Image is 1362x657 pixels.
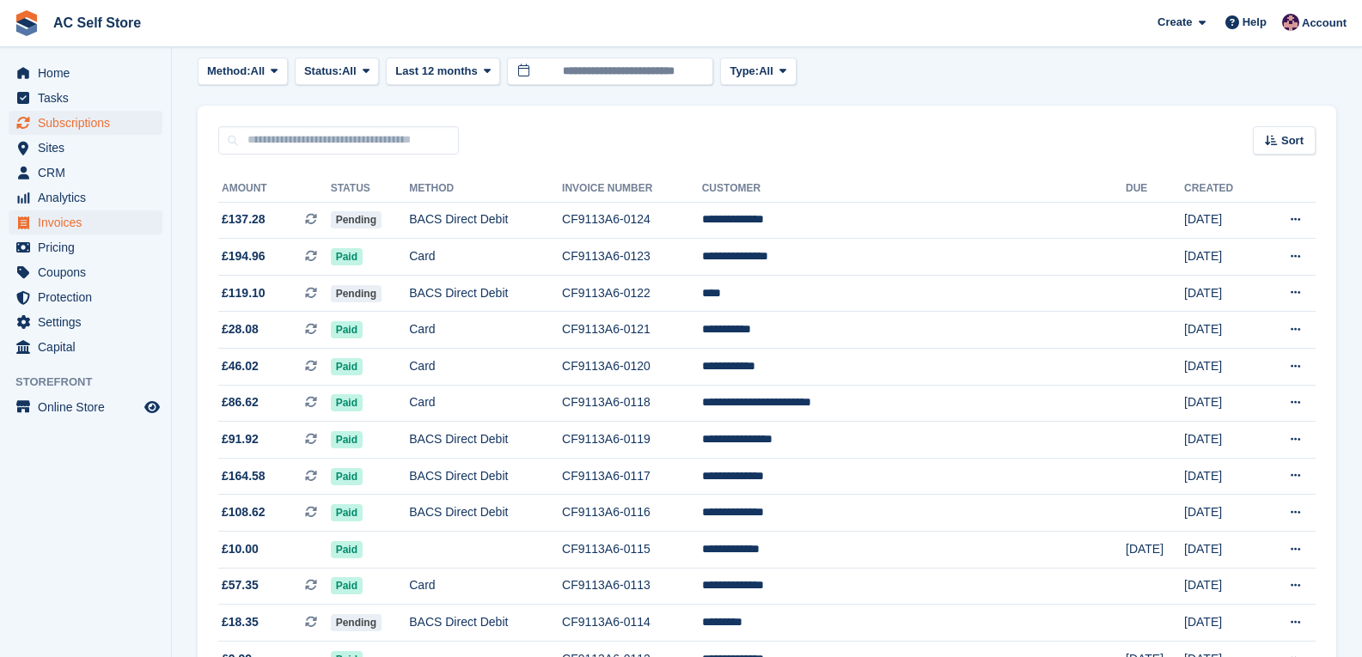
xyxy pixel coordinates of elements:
td: CF9113A6-0118 [562,385,702,422]
td: [DATE] [1184,422,1260,459]
span: Pending [331,211,382,228]
a: menu [9,161,162,185]
span: Settings [38,310,141,334]
td: CF9113A6-0114 [562,605,702,642]
td: [DATE] [1184,458,1260,495]
span: All [342,63,357,80]
span: Help [1243,14,1267,31]
a: menu [9,86,162,110]
span: Storefront [15,374,171,391]
span: £194.96 [222,247,266,265]
span: Pricing [38,235,141,259]
span: Paid [331,358,363,375]
td: [DATE] [1184,239,1260,276]
span: Create [1157,14,1192,31]
a: menu [9,111,162,135]
span: £86.62 [222,393,259,411]
span: All [251,63,266,80]
td: [DATE] [1184,275,1260,312]
td: CF9113A6-0119 [562,422,702,459]
span: Paid [331,541,363,558]
button: Status: All [295,58,379,86]
th: Method [409,175,562,203]
span: Account [1302,15,1347,32]
a: menu [9,260,162,284]
td: CF9113A6-0121 [562,312,702,349]
span: Sort [1281,132,1304,149]
td: CF9113A6-0124 [562,202,702,239]
span: Paid [331,248,363,265]
th: Amount [218,175,331,203]
td: [DATE] [1184,385,1260,422]
span: Paid [331,468,363,485]
span: Tasks [38,86,141,110]
td: CF9113A6-0120 [562,349,702,386]
span: Paid [331,504,363,521]
span: £164.58 [222,467,266,485]
td: [DATE] [1184,605,1260,642]
span: Coupons [38,260,141,284]
span: Analytics [38,186,141,210]
td: CF9113A6-0113 [562,568,702,605]
span: Protection [38,285,141,309]
a: menu [9,395,162,419]
a: Preview store [142,397,162,417]
span: £108.62 [222,503,266,521]
span: £18.35 [222,613,259,631]
a: menu [9,61,162,85]
td: Card [409,568,562,605]
span: £119.10 [222,284,266,302]
img: stora-icon-8386f47178a22dfd0bd8f6a31ec36ba5ce8667c1dd55bd0f319d3a0aa187defe.svg [14,10,40,36]
td: [DATE] [1184,495,1260,532]
td: BACS Direct Debit [409,422,562,459]
td: [DATE] [1184,568,1260,605]
td: [DATE] [1184,312,1260,349]
span: Paid [331,394,363,411]
span: £10.00 [222,540,259,558]
span: £57.35 [222,576,259,594]
span: Capital [38,335,141,359]
span: Pending [331,614,382,631]
td: [DATE] [1126,532,1184,569]
td: Card [409,349,562,386]
span: £91.92 [222,430,259,448]
th: Invoice Number [562,175,702,203]
span: Pending [331,285,382,302]
td: BACS Direct Debit [409,275,562,312]
td: Card [409,385,562,422]
td: Card [409,239,562,276]
span: All [759,63,773,80]
td: BACS Direct Debit [409,202,562,239]
td: BACS Direct Debit [409,605,562,642]
th: Customer [702,175,1126,203]
span: £137.28 [222,210,266,228]
span: £28.08 [222,320,259,338]
td: CF9113A6-0115 [562,532,702,569]
th: Due [1126,175,1184,203]
td: CF9113A6-0117 [562,458,702,495]
span: Type: [730,63,759,80]
span: Subscriptions [38,111,141,135]
td: Card [409,312,562,349]
a: menu [9,335,162,359]
span: Method: [207,63,251,80]
a: menu [9,285,162,309]
a: AC Self Store [46,9,148,37]
span: Invoices [38,210,141,234]
td: [DATE] [1184,349,1260,386]
span: Status: [304,63,342,80]
span: Paid [331,577,363,594]
span: Online Store [38,395,141,419]
a: menu [9,210,162,234]
th: Created [1184,175,1260,203]
img: Ted Cox [1282,14,1299,31]
th: Status [331,175,410,203]
button: Type: All [720,58,796,86]
td: CF9113A6-0123 [562,239,702,276]
span: £46.02 [222,357,259,375]
span: Paid [331,431,363,448]
button: Method: All [198,58,288,86]
td: BACS Direct Debit [409,495,562,532]
a: menu [9,235,162,259]
td: [DATE] [1184,532,1260,569]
